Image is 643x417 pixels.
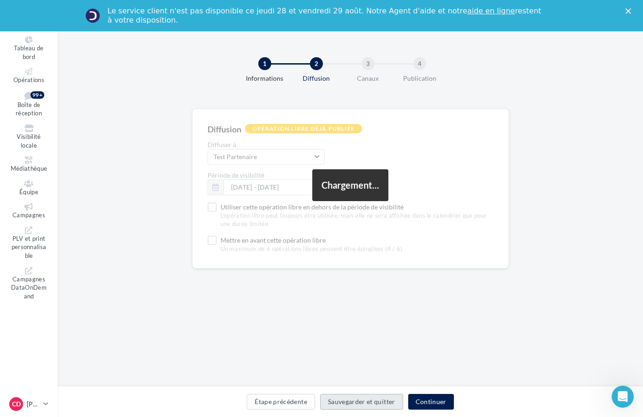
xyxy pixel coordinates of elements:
[339,74,398,83] div: Canaux
[7,201,50,221] a: Campagnes
[7,265,50,302] a: Campagnes DataOnDemand
[310,57,323,70] div: 2
[27,399,40,409] p: [PERSON_NAME]
[390,74,449,83] div: Publication
[107,6,543,25] div: Le service client n'est pas disponible ce jeudi 28 et vendredi 29 août. Notre Agent d'aide et not...
[625,8,635,14] div: Fermer
[12,235,47,259] span: PLV et print personnalisable
[7,123,50,151] a: Visibilité locale
[12,211,45,219] span: Campagnes
[17,133,41,149] span: Visibilité locale
[408,394,454,410] button: Continuer
[7,34,50,62] a: Tableau de bord
[413,57,426,70] div: 4
[467,6,515,15] a: aide en ligne
[13,76,44,83] span: Opérations
[16,101,42,117] span: Boîte de réception
[11,275,47,300] span: Campagnes DataOnDemand
[7,178,50,198] a: Équipe
[7,395,50,413] a: CD [PERSON_NAME]
[7,89,50,119] a: Boîte de réception 99+
[247,394,315,410] button: Étape précédente
[12,399,21,409] span: CD
[85,8,100,23] img: Profile image for Service-Client
[7,155,50,174] a: Médiathèque
[7,225,50,262] a: PLV et print personnalisable
[30,91,44,99] div: 99+
[11,165,48,172] span: Médiathèque
[208,124,494,253] div: '
[287,74,346,83] div: Diffusion
[612,386,634,408] iframe: Intercom live chat
[14,44,43,60] span: Tableau de bord
[7,66,50,86] a: Opérations
[312,169,388,201] div: Chargement...
[362,57,375,70] div: 3
[19,188,38,196] span: Équipe
[258,57,271,70] div: 1
[235,74,294,83] div: Informations
[320,394,403,410] button: Sauvegarder et quitter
